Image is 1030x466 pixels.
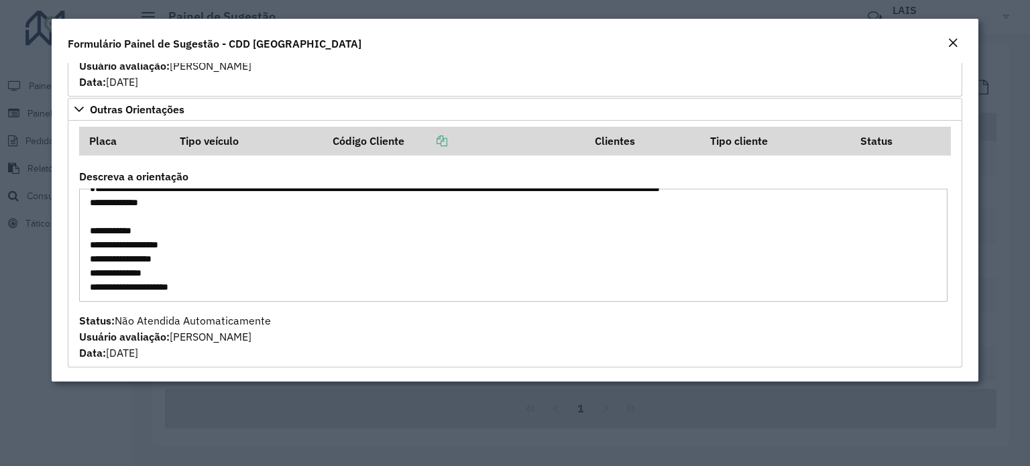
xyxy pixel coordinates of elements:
div: Outras Orientações [68,121,962,367]
th: Status [851,127,951,155]
span: Outras Orientações [90,104,184,115]
th: Clientes [585,127,701,155]
th: Placa [79,127,170,155]
span: Não Atendida Automaticamente [PERSON_NAME] [DATE] [79,43,271,89]
a: Outras Orientações [68,98,962,121]
th: Código Cliente [323,127,585,155]
span: Não Atendida Automaticamente [PERSON_NAME] [DATE] [79,314,271,359]
h4: Formulário Painel de Sugestão - CDD [GEOGRAPHIC_DATA] [68,36,361,52]
button: Close [943,35,962,52]
strong: Usuário avaliação: [79,330,170,343]
strong: Data: [79,346,106,359]
label: Descreva a orientação [79,168,188,184]
strong: Status: [79,314,115,327]
strong: Data: [79,75,106,89]
strong: Usuário avaliação: [79,59,170,72]
th: Tipo cliente [701,127,852,155]
em: Fechar [948,38,958,48]
th: Tipo veículo [170,127,323,155]
a: Copiar [404,134,447,148]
